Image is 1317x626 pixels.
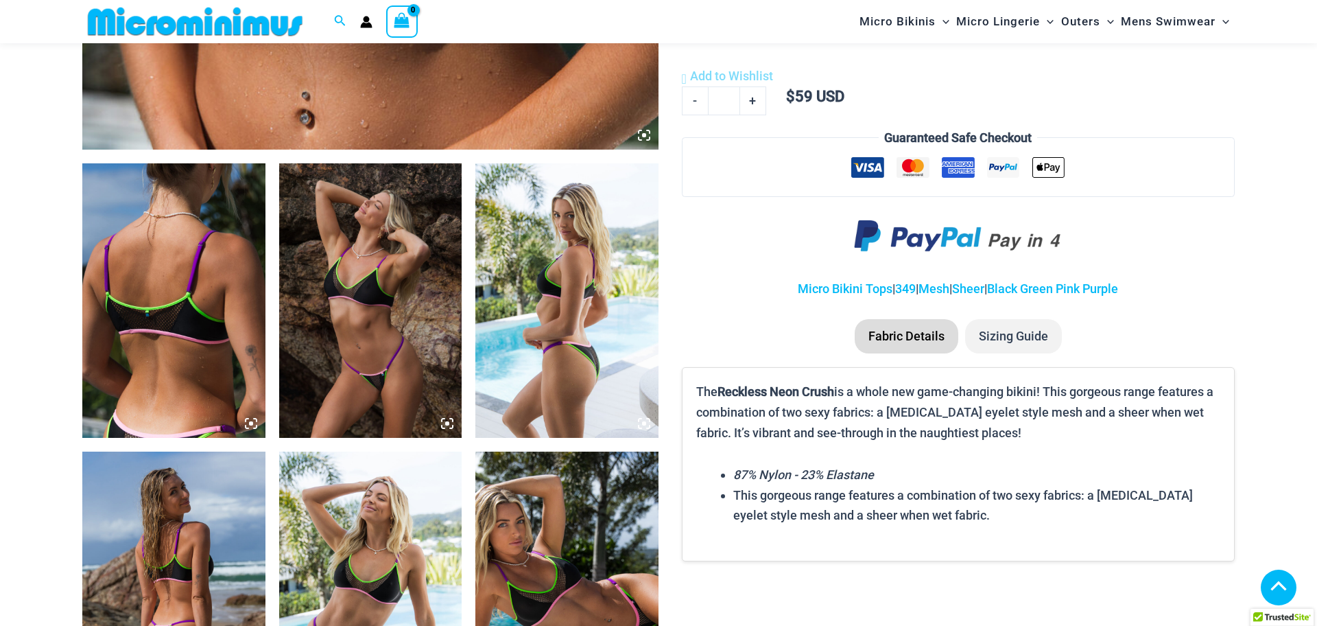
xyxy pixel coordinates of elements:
[1117,4,1233,39] a: Mens SwimwearMenu ToggleMenu Toggle
[786,88,844,105] bdi: 59 USD
[690,69,773,83] span: Add to Wishlist
[82,6,308,37] img: MM SHOP LOGO FLAT
[82,163,265,438] img: Reckless Neon Crush Black Neon 349 Crop Top
[952,281,984,296] a: Sheer
[740,86,766,115] a: +
[682,86,708,115] a: -
[859,4,936,39] span: Micro Bikinis
[1040,4,1054,39] span: Menu Toggle
[1061,4,1100,39] span: Outers
[879,128,1037,148] legend: Guaranteed Safe Checkout
[696,382,1220,443] p: The is a whole new game-changing bikini! This gorgeous range features a combination of two sexy f...
[1121,4,1215,39] span: Mens Swimwear
[1058,4,1117,39] a: OutersMenu ToggleMenu Toggle
[856,4,953,39] a: Micro BikinisMenu ToggleMenu Toggle
[956,4,1040,39] span: Micro Lingerie
[895,281,916,296] a: 349
[1100,4,1114,39] span: Menu Toggle
[1056,281,1080,296] a: Pink
[987,281,1017,296] a: Black
[855,319,958,353] li: Fabric Details
[1215,4,1229,39] span: Menu Toggle
[386,5,418,37] a: View Shopping Cart, empty
[475,163,658,438] img: Reckless Neon Crush Black Neon 349 Crop Top 296 Cheeky
[1020,281,1053,296] a: Green
[936,4,949,39] span: Menu Toggle
[798,281,892,296] a: Micro Bikini Tops
[786,88,795,105] span: $
[1082,281,1118,296] a: Purple
[953,4,1057,39] a: Micro LingerieMenu ToggleMenu Toggle
[717,384,834,399] b: Reckless Neon Crush
[279,163,462,438] img: Reckless Neon Crush Black Neon 349 Crop Top 466 Thong
[918,281,949,296] a: Mesh
[733,485,1220,526] li: This gorgeous range features a combination of two sexy fabrics: a [MEDICAL_DATA] eyelet style mes...
[334,13,346,30] a: Search icon link
[965,319,1062,353] li: Sizing Guide
[682,279,1235,299] p: | | | |
[854,2,1235,41] nav: Site Navigation
[682,66,773,86] a: Add to Wishlist
[360,16,372,28] a: Account icon link
[708,86,740,115] input: Product quantity
[733,467,874,482] em: 87% Nylon - 23% Elastane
